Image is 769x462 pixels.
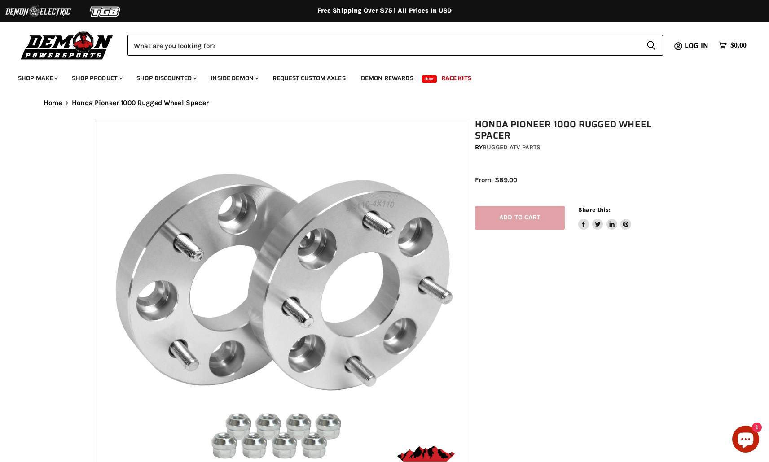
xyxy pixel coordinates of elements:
span: New! [422,75,437,83]
a: Rugged ATV Parts [483,144,540,151]
a: $0.00 [714,39,751,52]
span: Log in [685,40,708,51]
form: Product [127,35,663,56]
a: Race Kits [435,69,478,87]
a: Shop Discounted [130,69,202,87]
img: Demon Electric Logo 2 [4,3,72,20]
div: by [475,143,680,153]
a: Request Custom Axles [266,69,352,87]
inbox-online-store-chat: Shopify online store chat [729,426,762,455]
span: $0.00 [730,41,747,50]
h1: Honda Pioneer 1000 Rugged Wheel Spacer [475,119,680,141]
input: Search [127,35,639,56]
div: Free Shipping Over $75 | All Prices In USD [26,7,744,15]
span: Share this: [578,206,611,213]
a: Inside Demon [204,69,264,87]
ul: Main menu [11,65,744,87]
img: Demon Powersports [18,29,116,61]
span: Honda Pioneer 1000 Rugged Wheel Spacer [72,99,209,107]
nav: Breadcrumbs [26,99,744,107]
button: Search [639,35,663,56]
span: From: $89.00 [475,176,517,184]
a: Log in [681,42,714,50]
a: Demon Rewards [354,69,420,87]
a: Shop Make [11,69,63,87]
a: Home [44,99,62,107]
img: TGB Logo 2 [72,3,139,20]
a: Shop Product [65,69,128,87]
aside: Share this: [578,206,632,230]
